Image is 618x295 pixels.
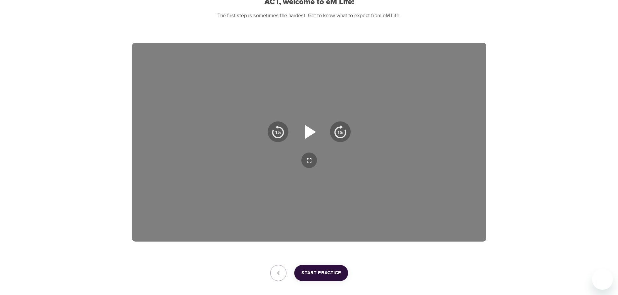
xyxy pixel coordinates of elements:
p: The first step is sometimes the hardest. Get to know what to expect from eM Life. [132,12,486,19]
iframe: Button to launch messaging window [592,269,613,290]
span: Start Practice [301,269,341,277]
img: 15s_next.svg [334,125,347,138]
button: Start Practice [294,265,348,281]
img: 15s_prev.svg [272,125,285,138]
